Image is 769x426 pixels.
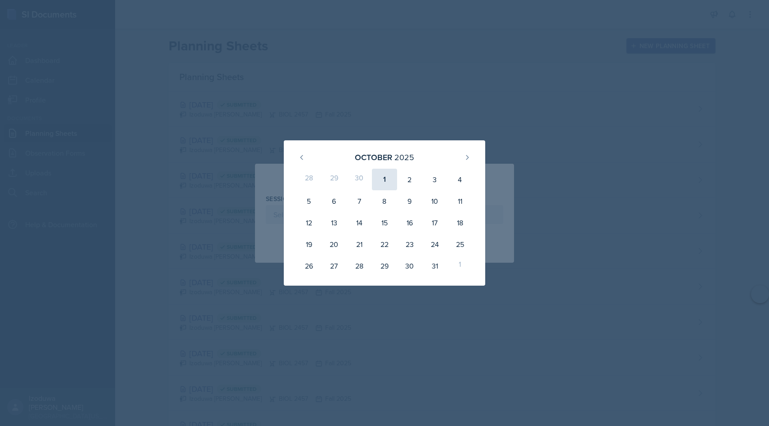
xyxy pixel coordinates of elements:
div: October [355,151,392,163]
div: 1 [372,169,397,190]
div: 17 [422,212,447,233]
div: 30 [397,255,422,277]
div: 6 [322,190,347,212]
div: 11 [447,190,473,212]
div: 29 [372,255,397,277]
div: 18 [447,212,473,233]
div: 1 [447,255,473,277]
div: 7 [347,190,372,212]
div: 13 [322,212,347,233]
div: 9 [397,190,422,212]
div: 15 [372,212,397,233]
div: 28 [296,169,322,190]
div: 14 [347,212,372,233]
div: 2025 [394,151,414,163]
div: 4 [447,169,473,190]
div: 30 [347,169,372,190]
div: 23 [397,233,422,255]
div: 8 [372,190,397,212]
div: 22 [372,233,397,255]
div: 12 [296,212,322,233]
div: 24 [422,233,447,255]
div: 2 [397,169,422,190]
div: 29 [322,169,347,190]
div: 27 [322,255,347,277]
div: 5 [296,190,322,212]
div: 31 [422,255,447,277]
div: 19 [296,233,322,255]
div: 10 [422,190,447,212]
div: 28 [347,255,372,277]
div: 21 [347,233,372,255]
div: 16 [397,212,422,233]
div: 3 [422,169,447,190]
div: 26 [296,255,322,277]
div: 25 [447,233,473,255]
div: 20 [322,233,347,255]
